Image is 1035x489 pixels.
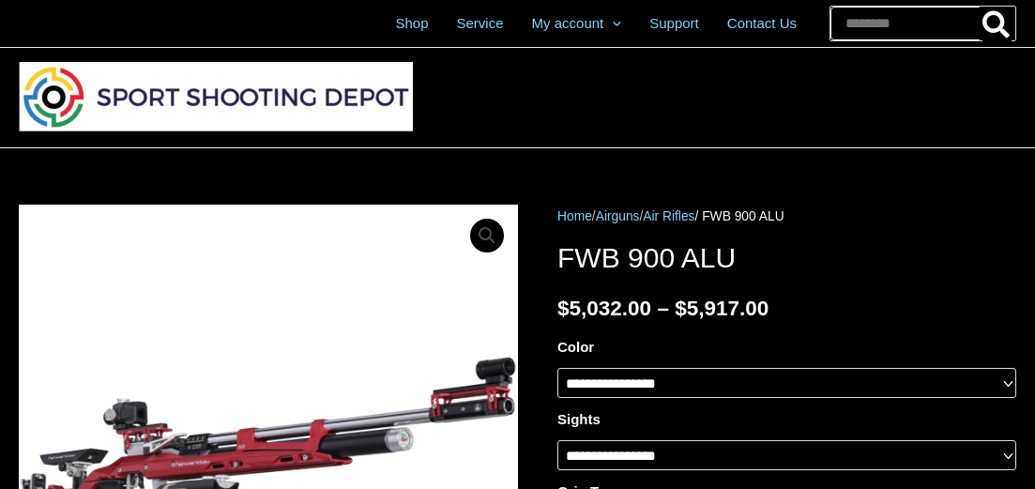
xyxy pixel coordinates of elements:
[657,297,669,320] span: –
[557,297,570,320] span: $
[19,62,413,131] img: Sport Shooting Depot
[596,209,640,223] a: Airguns
[557,209,592,223] a: Home
[557,339,594,355] label: Color
[470,219,504,252] a: View full-screen image gallery
[557,297,651,320] bdi: 5,032.00
[979,7,1015,40] button: Search
[675,297,687,320] span: $
[557,241,1016,275] h1: FWB 900 ALU
[675,297,769,320] bdi: 5,917.00
[557,205,1016,229] nav: Breadcrumb
[557,411,601,427] label: Sights
[643,209,694,223] a: Air Rifles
